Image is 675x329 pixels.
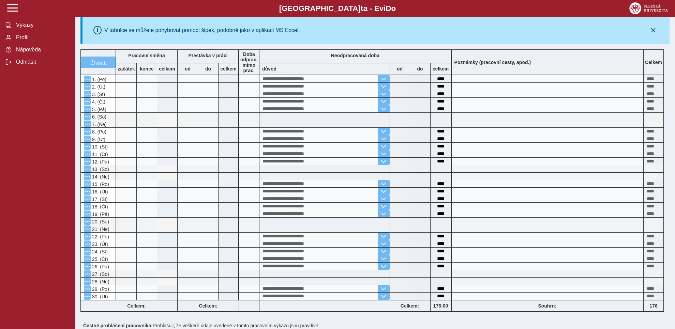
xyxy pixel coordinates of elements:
b: Celkem: [390,303,430,309]
b: celkem [431,66,451,72]
button: Menu [84,173,91,180]
span: 23. (Út) [91,241,108,247]
b: důvod [262,66,276,72]
span: 6. (So) [91,114,106,120]
b: Čestné prohlášení pracovníka: [83,323,153,328]
button: Menu [84,255,91,262]
span: 11. (Čt) [91,152,108,157]
span: Výkazy [14,22,69,28]
span: 24. (St) [91,249,108,254]
button: Menu [84,233,91,240]
span: o [391,4,396,13]
span: D [386,4,391,13]
span: 18. (Čt) [91,204,108,209]
b: Pracovní směna [128,53,165,58]
button: Menu [84,143,91,150]
span: 17. (St) [91,197,108,202]
b: Souhrn: [538,303,556,309]
button: Menu [84,218,91,225]
b: Poznámky (pracovní cesty, apod.) [452,60,534,65]
b: Doba odprac. mimo prac. [240,51,258,73]
b: Celkem: [178,303,239,309]
button: Menu [84,158,91,165]
span: 28. (Ne) [91,279,109,284]
button: Menu [84,188,91,195]
span: 1. (Po) [91,77,106,82]
b: Přestávka v práci [188,53,227,58]
button: Menu [84,285,91,292]
span: 27. (So) [91,271,109,277]
span: 5. (Pá) [91,107,106,112]
b: 176 [644,303,663,309]
span: 13. (So) [91,167,109,172]
span: 16. (Út) [91,189,108,194]
b: Celkem [645,60,662,65]
b: Neodpracovaná doba [331,53,379,58]
button: Menu [84,76,91,82]
span: 12. (Pá) [91,159,109,164]
span: 10. (St) [91,144,108,150]
button: vrátit [81,57,116,68]
span: 4. (Čt) [91,99,105,105]
span: 30. (Út) [91,294,108,299]
span: 3. (St) [91,92,105,97]
span: Profil [14,34,69,41]
button: Menu [84,225,91,232]
button: Menu [84,181,91,187]
img: logo_web_su.png [629,2,668,14]
span: 26. (Pá) [91,264,109,269]
span: 8. (Po) [91,129,106,135]
button: Menu [84,83,91,90]
b: 176:00 [431,303,451,309]
span: 19. (Pá) [91,211,109,217]
b: do [198,66,218,72]
span: 21. (Ne) [91,226,109,232]
button: Menu [84,91,91,97]
b: konec [137,66,157,72]
b: celkem [157,66,177,72]
span: vrátit [95,60,107,65]
button: Menu [84,128,91,135]
b: Celkem: [116,303,157,309]
b: od [178,66,198,72]
b: začátek [116,66,136,72]
button: Menu [84,293,91,300]
button: Menu [84,203,91,210]
span: Nápověda [14,47,69,53]
span: 2. (Út) [91,84,105,90]
span: t [361,4,363,13]
span: 22. (Po) [91,234,109,239]
button: Menu [84,195,91,202]
span: 15. (Po) [91,182,109,187]
span: 9. (Út) [91,137,105,142]
b: celkem [219,66,238,72]
span: 29. (Po) [91,286,109,292]
button: Menu [84,278,91,285]
button: Menu [84,113,91,120]
span: 25. (Čt) [91,256,108,262]
div: V tabulce se můžete pohybovat pomocí šipek, podobně jako v aplikaci MS Excel. [104,27,300,33]
b: do [410,66,430,72]
span: 14. (Ne) [91,174,109,179]
span: Odhlásit [14,59,69,65]
button: Menu [84,166,91,172]
span: 20. (So) [91,219,109,224]
b: od [390,66,410,72]
button: Menu [84,270,91,277]
button: Menu [84,136,91,142]
button: Menu [84,240,91,247]
button: Menu [84,210,91,217]
b: [GEOGRAPHIC_DATA] a - Evi [20,4,655,13]
span: 7. (Ne) [91,122,107,127]
button: Menu [84,98,91,105]
button: Menu [84,263,91,270]
button: Menu [84,248,91,255]
button: Menu [84,151,91,157]
button: Menu [84,121,91,127]
button: Menu [84,106,91,112]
